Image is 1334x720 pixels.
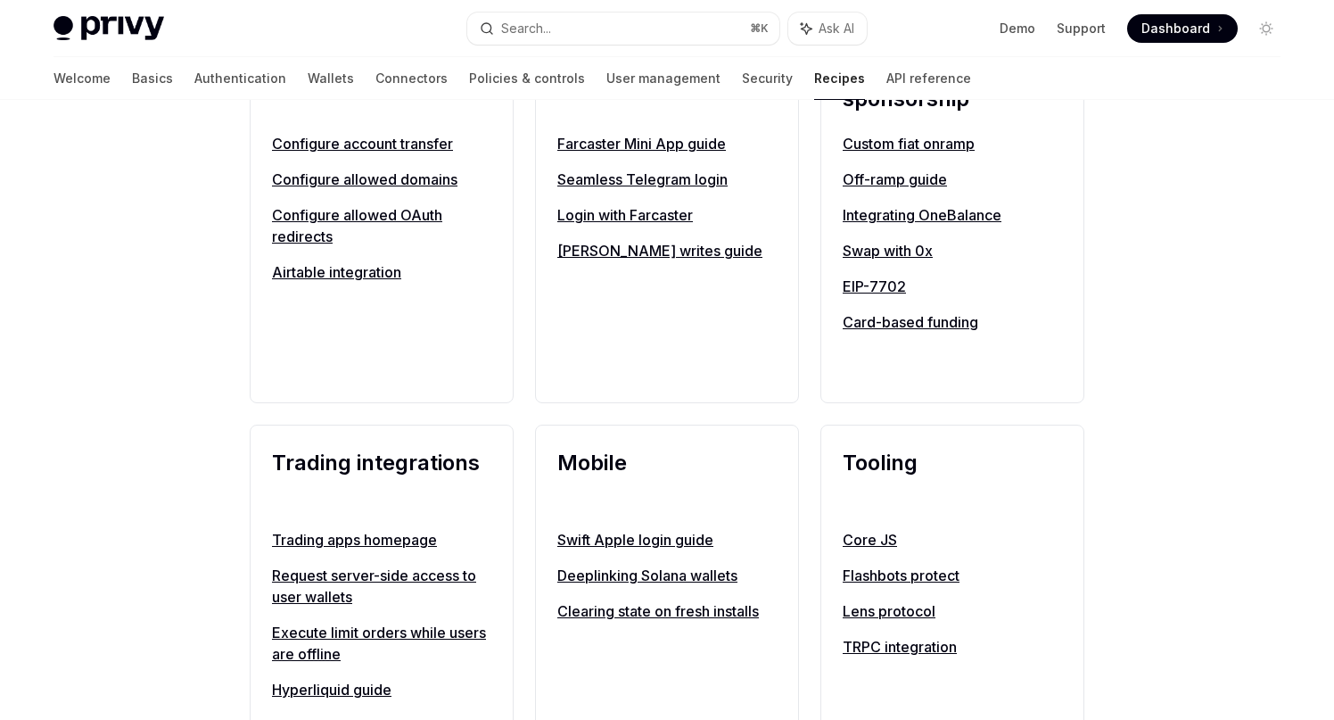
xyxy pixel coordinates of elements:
a: Flashbots protect [843,565,1062,586]
a: [PERSON_NAME] writes guide [557,240,777,261]
button: Toggle dark mode [1252,14,1280,43]
h2: Tooling [843,447,1062,511]
div: Search... [501,18,551,39]
button: Ask AI [788,12,867,45]
a: Hyperliquid guide [272,679,491,700]
a: Configure allowed domains [272,169,491,190]
a: Clearing state on fresh installs [557,600,777,622]
a: Authentication [194,57,286,100]
a: Policies & controls [469,57,585,100]
a: Configure allowed OAuth redirects [272,204,491,247]
a: Wallets [308,57,354,100]
a: Swift Apple login guide [557,529,777,550]
a: Connectors [375,57,448,100]
a: Dashboard [1127,14,1238,43]
a: Custom fiat onramp [843,133,1062,154]
a: Off-ramp guide [843,169,1062,190]
a: Security [742,57,793,100]
button: Search...⌘K [467,12,779,45]
a: Login with Farcaster [557,204,777,226]
span: Dashboard [1141,20,1210,37]
h2: Mobile [557,447,777,511]
a: Swap with 0x [843,240,1062,261]
a: Trading apps homepage [272,529,491,550]
a: Support [1057,20,1106,37]
span: Ask AI [819,20,854,37]
a: Basics [132,57,173,100]
a: Airtable integration [272,261,491,283]
a: Deeplinking Solana wallets [557,565,777,586]
a: Welcome [54,57,111,100]
h2: Trading integrations [272,447,491,511]
a: Demo [1000,20,1035,37]
a: Lens protocol [843,600,1062,622]
a: Request server-side access to user wallets [272,565,491,608]
img: light logo [54,16,164,41]
a: Card-based funding [843,311,1062,333]
a: Configure account transfer [272,133,491,154]
a: API reference [886,57,971,100]
a: EIP-7702 [843,276,1062,297]
a: Seamless Telegram login [557,169,777,190]
a: User management [606,57,721,100]
span: ⌘ K [750,21,769,36]
a: Recipes [814,57,865,100]
a: Farcaster Mini App guide [557,133,777,154]
a: Core JS [843,529,1062,550]
a: Integrating OneBalance [843,204,1062,226]
a: TRPC integration [843,636,1062,658]
a: Execute limit orders while users are offline [272,622,491,665]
